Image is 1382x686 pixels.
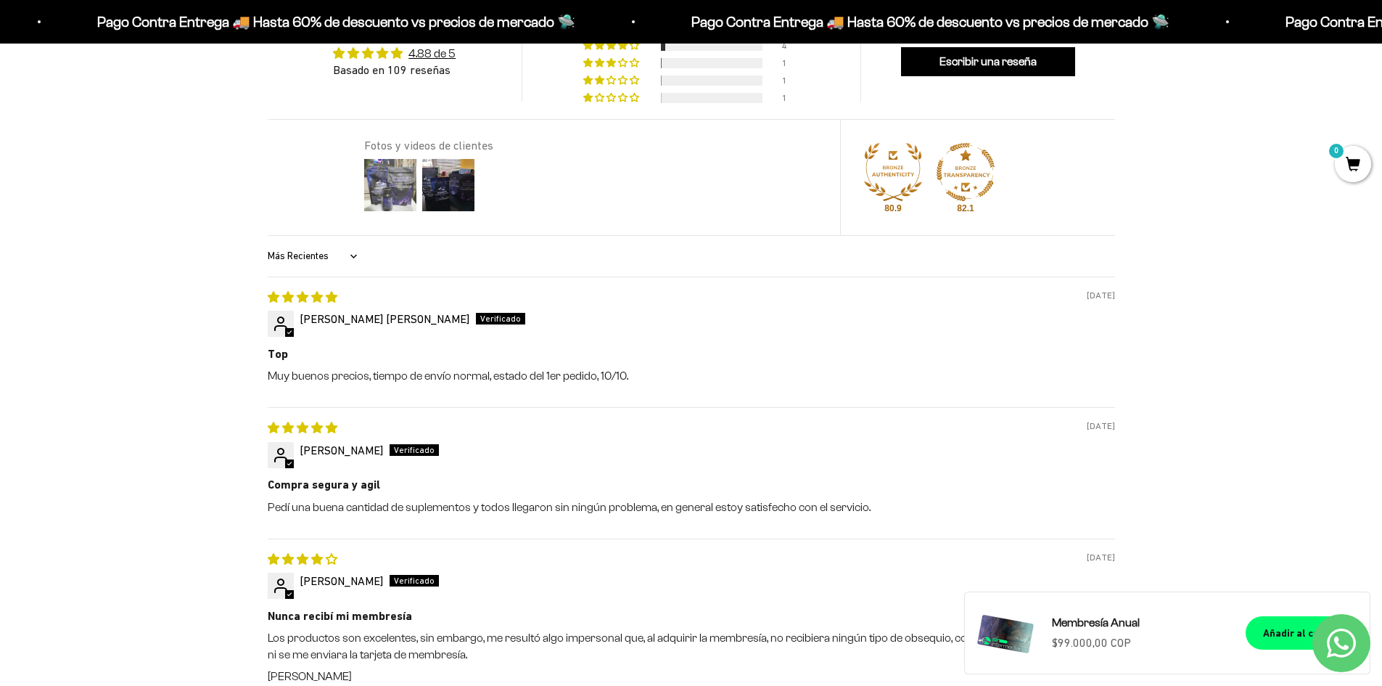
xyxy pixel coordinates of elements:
b: Nunca recibí mi membresía [268,608,1115,624]
select: Sort dropdown [268,242,361,271]
p: Pago Contra Entrega 🚚 Hasta 60% de descuento vs precios de mercado 🛸 [691,10,1169,33]
sale-price: $99.000,00 COP [1052,634,1131,653]
div: 1 [782,58,799,68]
b: Compra segura y agil [268,477,1115,493]
div: Certificaciones de calidad [17,160,300,185]
span: [DATE] [1087,420,1115,433]
img: Judge.me Bronze Transparent Shop medal [937,143,995,201]
span: [DATE] [1087,551,1115,564]
div: 1% (1) reviews with 3 star rating [583,58,641,68]
div: Basado en 109 reseñas [333,62,456,78]
div: 1% (1) reviews with 2 star rating [583,75,641,86]
a: Membresía Anual [1052,613,1228,632]
div: Detalles sobre ingredientes "limpios" [17,102,300,127]
span: 4 star review [268,552,337,565]
mark: 0 [1328,142,1345,160]
div: Fotos y videos de clientes [364,137,823,153]
div: 1% (1) reviews with 1 star rating [583,93,641,103]
b: Top [268,346,1115,362]
div: 1 [782,93,799,103]
span: [DATE] [1087,289,1115,302]
div: 80.9 [881,203,905,214]
div: 1 [782,75,799,86]
div: 82.1 [954,203,977,214]
input: Otra (por favor especifica) [48,219,299,242]
img: User picture [361,156,419,214]
button: Añadir al carrito [1246,616,1358,650]
a: Judge.me Bronze Authentic Shop medal 80.9 [864,143,922,201]
button: Enviar [236,250,300,275]
p: Los productos son excelentes, sin embargo, me resultó algo impersonal que, al adquirir la membres... [268,630,1115,663]
span: Enviar [238,250,299,275]
p: Muy buenos precios, tiempo de envío normal, estado del 1er pedido, 10/10. [268,368,1115,384]
div: 4 [782,41,799,51]
a: Judge.me Bronze Transparent Shop medal 82.1 [937,143,995,201]
p: Pago Contra Entrega 🚚 Hasta 60% de descuento vs precios de mercado 🛸 [97,10,575,33]
span: 5 star review [268,290,337,303]
p: Pedí una buena cantidad de suplementos y todos llegaron sin ningún problema, en general estoy sat... [268,499,1115,515]
img: Membresía Anual [976,604,1035,662]
div: Average rating is 4.88 stars [333,45,456,62]
a: 4.88 de 5 [408,47,456,60]
div: País de origen de ingredientes [17,131,300,156]
div: 4% (4) reviews with 4 star rating [583,41,641,51]
span: [PERSON_NAME] [PERSON_NAME] [300,312,469,325]
span: 5 star review [268,421,337,434]
img: Judge.me Bronze Authentic Shop medal [864,143,922,201]
a: Escribir una reseña [901,47,1075,76]
div: Comparativa con otros productos similares [17,189,300,214]
div: Añadir al carrito [1263,625,1341,641]
div: Bronze Authentic Shop. At least 80% of published reviews are verified reviews [864,143,922,205]
span: [PERSON_NAME] [300,574,383,587]
span: [PERSON_NAME] [300,444,383,457]
img: User picture [419,156,477,214]
div: Bronze Transparent Shop. Published at least 80% of verified reviews received in total [937,143,995,205]
p: Para decidirte a comprar este suplemento, ¿qué información específica sobre su pureza, origen o c... [17,23,300,89]
a: 0 [1335,158,1371,173]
